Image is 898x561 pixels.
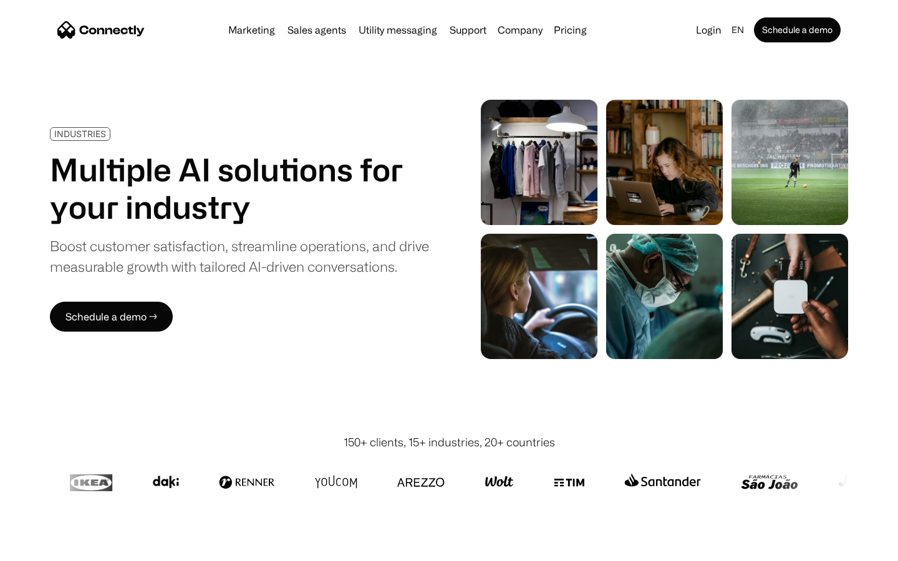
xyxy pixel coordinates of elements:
div: 150+ clients, 15+ industries, 20+ countries [344,434,555,451]
div: Boost customer satisfaction, streamline operations, and drive measurable growth with tailored AI-... [50,236,429,277]
a: Schedule a demo → [50,302,173,332]
aside: Language selected: English [12,538,75,557]
a: Pricing [549,25,592,35]
a: Utility messaging [354,25,442,35]
a: Login [691,21,727,39]
a: Support [445,25,491,35]
a: Sales agents [282,25,351,35]
a: Marketing [223,25,280,35]
a: Schedule a demo [754,17,841,42]
h1: Multiple AI solutions for your industry [50,151,429,226]
div: Company [498,21,543,39]
ul: Language list [25,539,75,557]
div: INDUSTRIES [54,129,106,138]
div: en [731,21,744,39]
